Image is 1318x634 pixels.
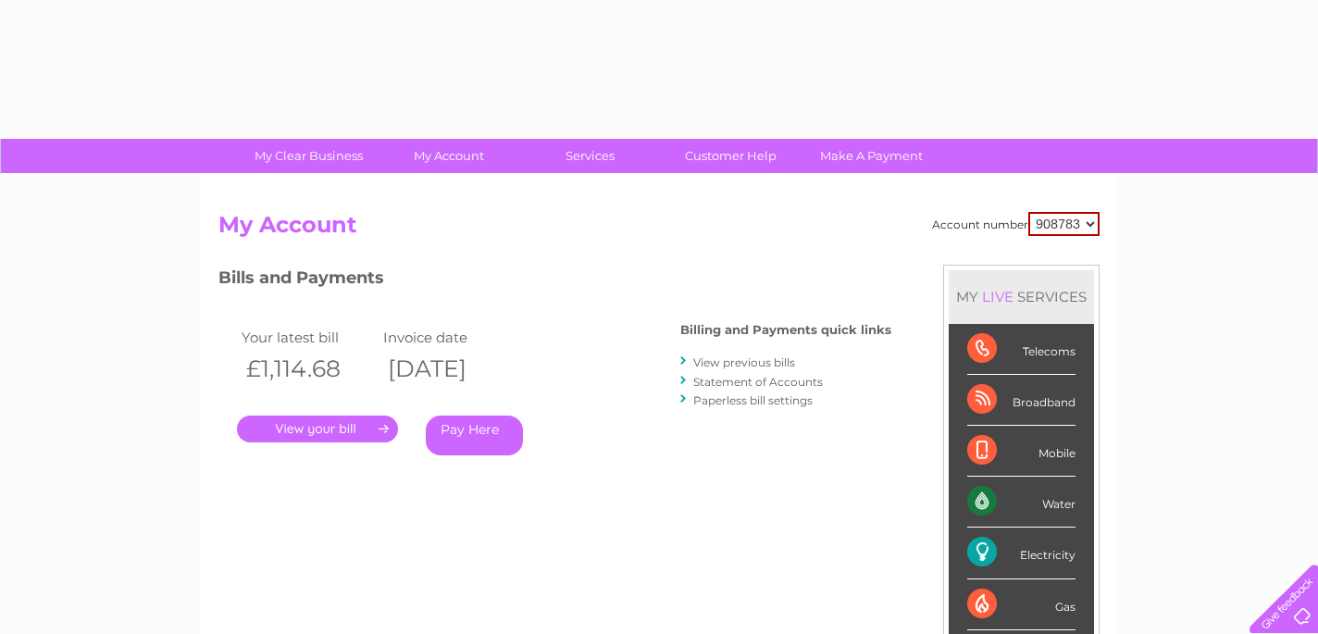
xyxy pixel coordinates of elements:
a: Services [514,139,666,173]
h4: Billing and Payments quick links [680,323,891,337]
div: Mobile [967,426,1076,477]
div: Account number [932,212,1100,236]
h2: My Account [218,212,1100,247]
a: View previous bills [693,355,795,369]
div: Telecoms [967,324,1076,375]
a: My Account [373,139,526,173]
div: Broadband [967,375,1076,426]
th: £1,114.68 [237,350,379,388]
a: Paperless bill settings [693,393,813,407]
a: Pay Here [426,416,523,455]
th: [DATE] [379,350,520,388]
td: Invoice date [379,325,520,350]
a: Statement of Accounts [693,375,823,389]
div: Electricity [967,528,1076,578]
a: Customer Help [654,139,807,173]
td: Your latest bill [237,325,379,350]
h3: Bills and Payments [218,265,891,297]
a: . [237,416,398,442]
div: Gas [967,579,1076,630]
div: LIVE [978,288,1017,305]
div: Water [967,477,1076,528]
a: Make A Payment [795,139,948,173]
a: My Clear Business [232,139,385,173]
div: MY SERVICES [949,270,1094,323]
